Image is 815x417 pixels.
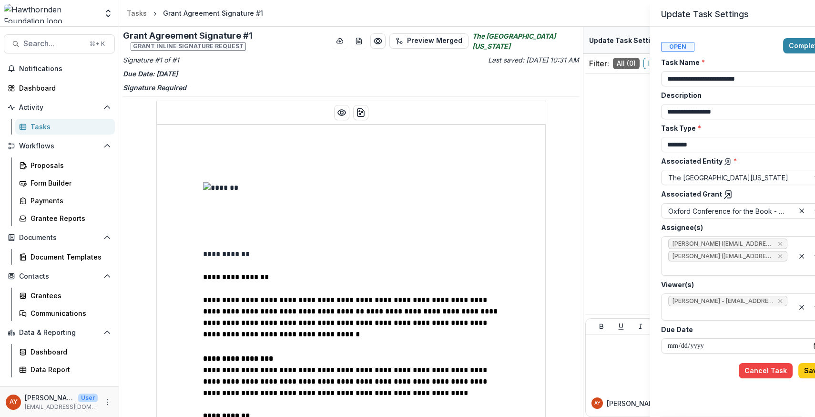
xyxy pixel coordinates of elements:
[776,239,784,249] div: Remove Katie Mills (ktmills@olemiss.edu)
[661,42,694,52] span: Open
[739,363,793,378] button: Cancel Task
[776,251,784,261] div: Remove Andrea Rich (research@olemiss.edu)
[672,240,774,247] span: [PERSON_NAME] ([EMAIL_ADDRESS][DOMAIN_NAME])
[776,296,784,306] div: Remove Andreas Yuíza - temelio@hawthornden.org
[796,205,807,217] div: Clear selected options
[796,250,807,262] div: Clear selected options
[796,302,807,313] div: Clear selected options
[672,253,774,260] span: [PERSON_NAME] ([EMAIL_ADDRESS][DOMAIN_NAME])
[672,298,774,304] span: [PERSON_NAME] - [EMAIL_ADDRESS][DOMAIN_NAME]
